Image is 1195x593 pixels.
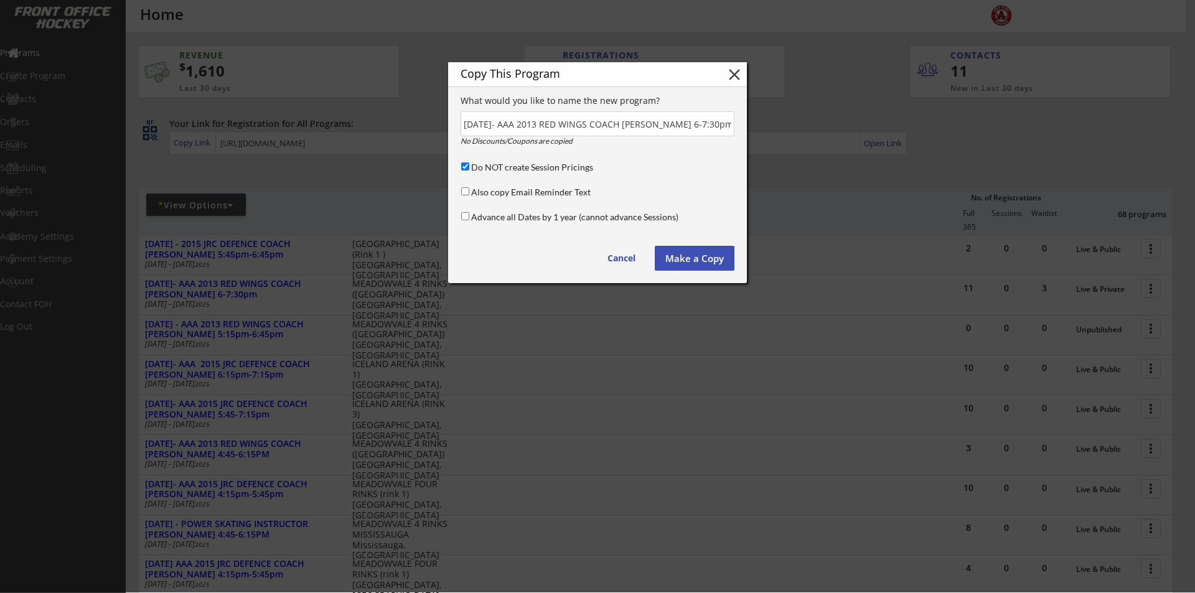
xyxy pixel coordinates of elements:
button: Cancel [595,246,648,271]
div: What would you like to name the new program? [461,96,734,105]
div: No Discounts/Coupons are copied [461,138,644,145]
label: Do NOT create Session Pricings [471,162,593,172]
button: Make a Copy [655,246,734,271]
button: close [725,65,744,84]
label: Also copy Email Reminder Text [471,187,591,197]
div: Copy This Program [461,68,706,79]
label: Advance all Dates by 1 year (cannot advance Sessions) [471,212,678,222]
